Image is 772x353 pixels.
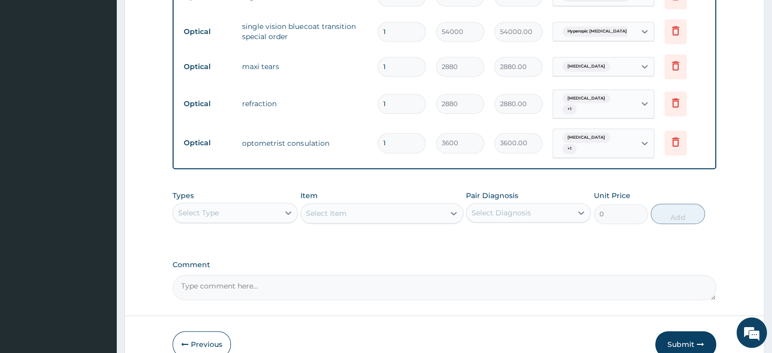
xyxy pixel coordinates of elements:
[562,144,577,154] span: + 1
[651,204,705,224] button: Add
[179,22,237,41] td: Optical
[300,190,318,201] label: Item
[562,104,577,114] span: + 1
[59,110,140,212] span: We're online!
[179,134,237,152] td: Optical
[562,61,610,72] span: [MEDICAL_DATA]
[562,93,610,104] span: [MEDICAL_DATA]
[5,241,193,276] textarea: Type your message and hit 'Enter'
[472,208,531,218] div: Select Diagnosis
[19,51,41,76] img: d_794563401_company_1708531726252_794563401
[466,190,518,201] label: Pair Diagnosis
[237,16,372,47] td: single vision bluecoat transition special order
[179,94,237,113] td: Optical
[53,57,171,70] div: Chat with us now
[237,133,372,153] td: optometrist consulation
[166,5,191,29] div: Minimize live chat window
[179,57,237,76] td: Optical
[173,261,716,269] label: Comment
[562,133,610,143] span: [MEDICAL_DATA]
[237,56,372,77] td: maxi tears
[173,191,194,200] label: Types
[237,93,372,114] td: refraction
[562,26,632,37] span: Hyperopic [MEDICAL_DATA]
[178,208,219,218] div: Select Type
[594,190,630,201] label: Unit Price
